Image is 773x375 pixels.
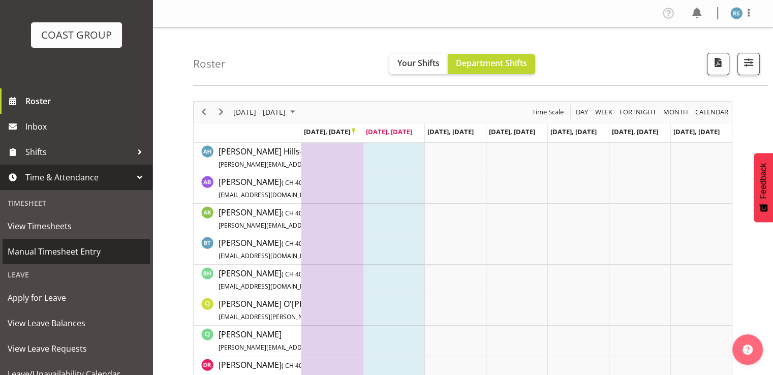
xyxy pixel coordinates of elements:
button: Filter Shifts [737,53,760,75]
a: [PERSON_NAME][PERSON_NAME][EMAIL_ADDRESS][DOMAIN_NAME] [219,328,408,353]
div: Leave [3,264,150,285]
a: [PERSON_NAME] O'[PERSON_NAME][EMAIL_ADDRESS][PERSON_NAME][DOMAIN_NAME] [219,298,408,322]
span: [DATE], [DATE] [673,127,720,136]
span: Day [575,106,589,118]
span: Month [662,106,689,118]
button: Fortnight [618,106,658,118]
a: [PERSON_NAME](CH 40)[EMAIL_ADDRESS][DOMAIN_NAME] [219,237,360,261]
span: calendar [694,106,729,118]
span: [DATE], [DATE] [550,127,597,136]
div: next period [212,102,230,123]
span: Roster [25,93,147,109]
td: Brad Tweedy resource [194,234,301,265]
button: Timeline Day [574,106,590,118]
button: Your Shifts [389,54,448,74]
a: [PERSON_NAME](CH 40)[PERSON_NAME][EMAIL_ADDRESS][DOMAIN_NAME] [219,206,405,231]
span: Department Shifts [456,57,527,69]
span: [DATE], [DATE] [612,127,658,136]
button: Timeline Week [594,106,614,118]
div: COAST GROUP [41,27,112,43]
button: Month [694,106,730,118]
button: Next [214,106,228,118]
td: Bryan Humprhries resource [194,265,301,295]
span: [DATE], [DATE] [366,127,412,136]
span: [EMAIL_ADDRESS][DOMAIN_NAME] [219,282,320,291]
span: [DATE], [DATE] [304,127,355,136]
span: Shifts [25,144,132,160]
button: Department Shifts [448,54,535,74]
img: help-xxl-2.png [743,345,753,355]
span: ( CH 40) [282,178,304,187]
button: Feedback - Show survey [754,153,773,222]
span: [PERSON_NAME] Hills-[PERSON_NAME] [219,146,408,169]
td: Ambrose Hills-Simonsen resource [194,143,301,173]
span: Feedback [759,163,768,199]
a: [PERSON_NAME] Hills-[PERSON_NAME][PERSON_NAME][EMAIL_ADDRESS][DOMAIN_NAME] [219,145,408,170]
span: [PERSON_NAME][EMAIL_ADDRESS][DOMAIN_NAME] [219,160,367,169]
span: [DATE], [DATE] [489,127,535,136]
td: Amy Robinson resource [194,173,301,204]
td: Angela Kerrigan resource [194,204,301,234]
button: Download a PDF of the roster according to the set date range. [707,53,729,75]
span: ( CH 40) [282,270,304,278]
span: [PERSON_NAME][EMAIL_ADDRESS][DOMAIN_NAME] [219,221,367,230]
span: ( CH 40) [282,239,304,248]
h4: Roster [193,58,226,70]
span: [PERSON_NAME] [219,329,408,352]
span: [PERSON_NAME] [219,268,360,291]
div: September 22 - 28, 2025 [230,102,301,123]
span: [DATE] - [DATE] [232,106,287,118]
span: [PERSON_NAME] [219,207,405,230]
span: Week [594,106,613,118]
span: [PERSON_NAME][EMAIL_ADDRESS][DOMAIN_NAME] [219,343,367,352]
button: September 2025 [232,106,300,118]
button: Timeline Month [662,106,690,118]
a: [PERSON_NAME](CH 40)[EMAIL_ADDRESS][DOMAIN_NAME] [219,267,360,292]
span: View Leave Balances [8,316,145,331]
button: Previous [197,106,211,118]
a: Apply for Leave [3,285,150,310]
span: [EMAIL_ADDRESS][DOMAIN_NAME] [219,252,320,260]
span: View Timesheets [8,218,145,234]
span: [EMAIL_ADDRESS][PERSON_NAME][DOMAIN_NAME] [219,312,367,321]
td: Callum Jack O'Leary Scott resource [194,295,301,326]
a: View Timesheets [3,213,150,239]
div: Timesheet [3,193,150,213]
span: Time Scale [531,106,565,118]
span: [PERSON_NAME] O'[PERSON_NAME] [219,298,408,322]
span: Your Shifts [397,57,440,69]
span: Apply for Leave [8,290,145,305]
a: Manual Timesheet Entry [3,239,150,264]
a: [PERSON_NAME](CH 40)[EMAIL_ADDRESS][DOMAIN_NAME] [219,176,360,200]
span: ( CH 40) [282,209,304,217]
span: [EMAIL_ADDRESS][DOMAIN_NAME] [219,191,320,199]
span: [PERSON_NAME] [219,176,360,200]
td: Craig Jenkins resource [194,326,301,356]
span: [PERSON_NAME] [219,237,360,261]
img: rowan-swain1185.jpg [730,7,743,19]
span: ( CH 40) [282,361,304,370]
span: Manual Timesheet Entry [8,244,145,259]
div: previous period [195,102,212,123]
span: [DATE], [DATE] [427,127,474,136]
a: View Leave Balances [3,310,150,336]
span: Time & Attendance [25,170,132,185]
span: Fortnight [619,106,657,118]
span: View Leave Requests [8,341,145,356]
a: View Leave Requests [3,336,150,361]
button: Time Scale [531,106,566,118]
span: Inbox [25,119,147,134]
